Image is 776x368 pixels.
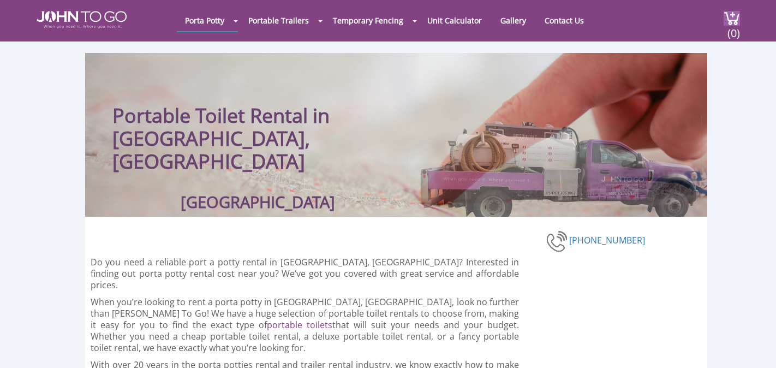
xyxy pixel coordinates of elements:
p: When you’re looking to rent a porta potty in [GEOGRAPHIC_DATA], [GEOGRAPHIC_DATA], look no furthe... [91,296,519,354]
a: portable toilets [267,319,332,331]
p: Do you need a reliable port a potty rental in [GEOGRAPHIC_DATA], [GEOGRAPHIC_DATA]? Interested in... [91,257,519,291]
a: Temporary Fencing [325,10,411,31]
a: Gallery [492,10,534,31]
img: cart a [724,11,740,26]
h1: Portable Toilet Rental in [GEOGRAPHIC_DATA], [GEOGRAPHIC_DATA] [112,75,464,173]
a: Unit Calculator [419,10,490,31]
a: Portable Trailers [240,10,317,31]
a: Contact Us [536,10,592,31]
button: Live Chat [732,324,776,368]
img: phone-number [546,229,569,253]
h3: [GEOGRAPHIC_DATA] [181,200,335,203]
a: [PHONE_NUMBER] [569,234,645,246]
span: (0) [727,17,740,40]
a: Porta Potty [177,10,232,31]
img: JOHN to go [37,11,127,28]
img: Truck [407,115,702,217]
